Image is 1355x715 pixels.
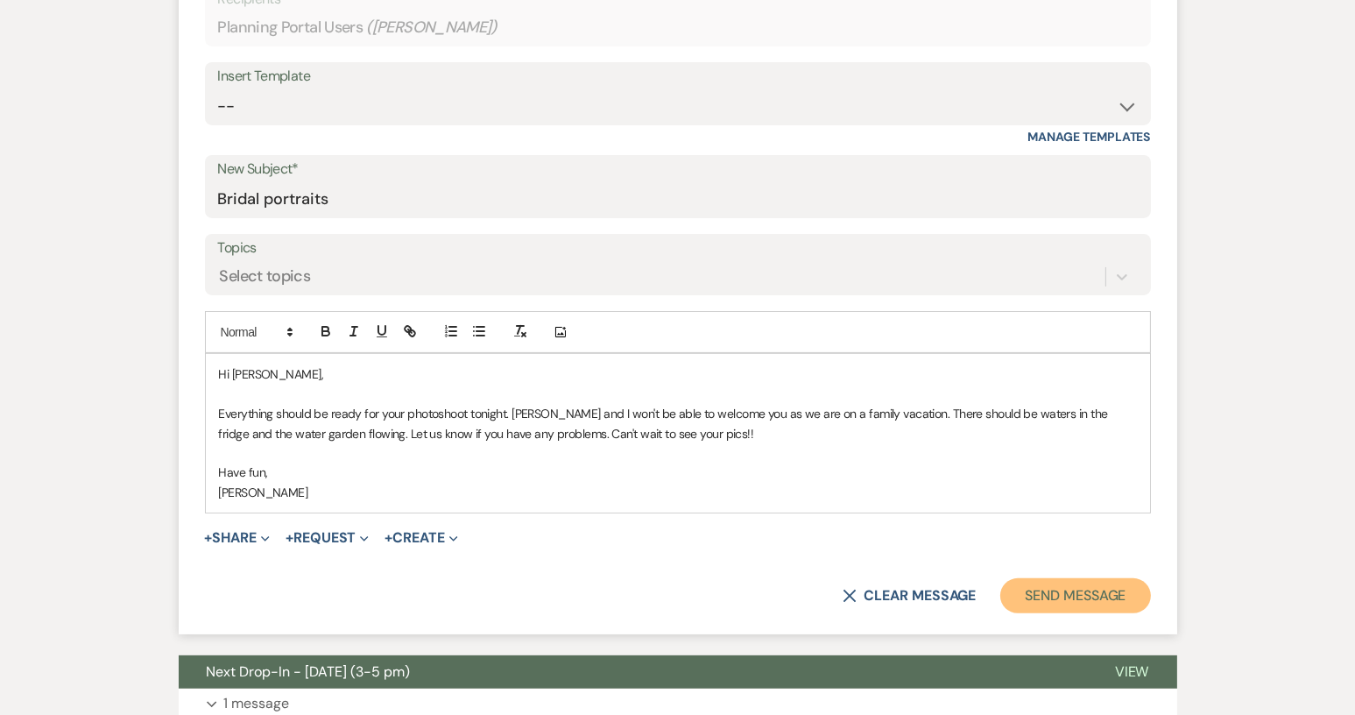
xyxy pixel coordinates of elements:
span: + [205,531,213,545]
label: New Subject* [218,157,1138,182]
button: Clear message [843,589,976,603]
button: Request [286,531,369,545]
div: Insert Template [218,64,1138,89]
button: Create [385,531,457,545]
span: + [286,531,293,545]
p: Everything should be ready for your photoshoot tonight. [PERSON_NAME] and I won't be able to welc... [219,404,1137,443]
label: Topics [218,236,1138,261]
p: Have fun, [219,463,1137,482]
span: ( [PERSON_NAME] ) [366,16,498,39]
span: + [385,531,392,545]
div: Select topics [220,265,311,289]
a: Manage Templates [1028,129,1151,145]
p: Hi [PERSON_NAME], [219,365,1137,384]
p: [PERSON_NAME] [219,483,1137,502]
button: Share [205,531,271,545]
button: Next Drop-In - [DATE] (3-5 pm) [179,655,1087,689]
span: View [1115,662,1149,681]
span: Next Drop-In - [DATE] (3-5 pm) [207,662,411,681]
button: View [1087,655,1177,689]
button: Send Message [1000,578,1150,613]
p: 1 message [224,692,290,715]
div: Planning Portal Users [218,11,1138,45]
